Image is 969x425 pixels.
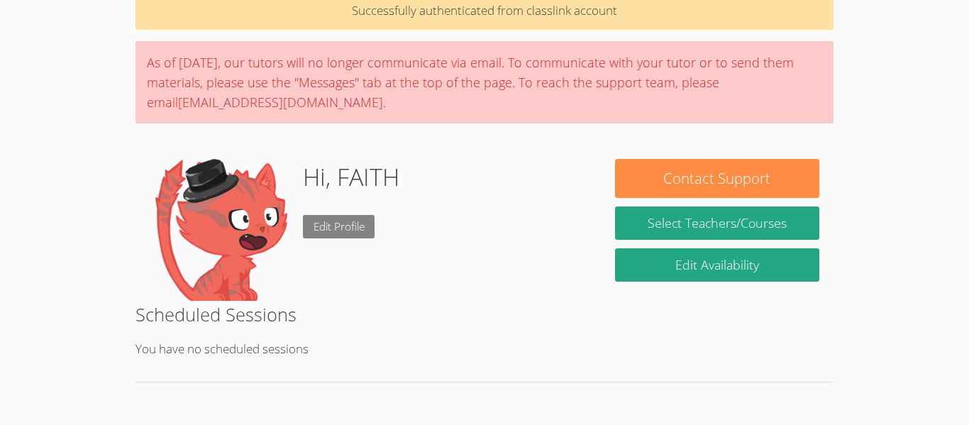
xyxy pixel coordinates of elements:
[303,215,375,238] a: Edit Profile
[135,41,834,123] div: As of [DATE], our tutors will no longer communicate via email. To communicate with your tutor or ...
[150,159,292,301] img: default.png
[615,248,819,282] a: Edit Availability
[303,159,399,195] h1: Hi, FAITH
[135,301,834,328] h2: Scheduled Sessions
[135,339,834,360] p: You have no scheduled sessions
[615,159,819,198] button: Contact Support
[615,206,819,240] a: Select Teachers/Courses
